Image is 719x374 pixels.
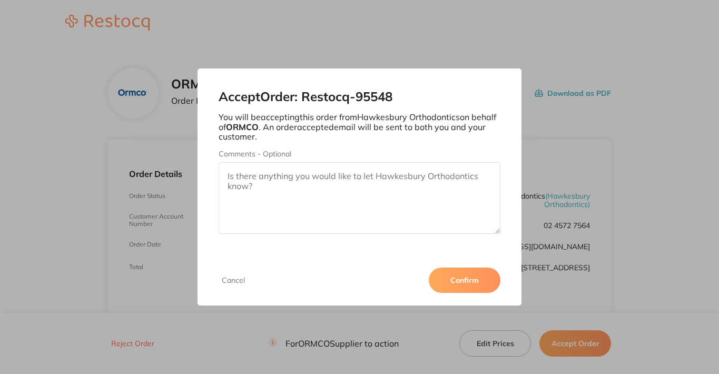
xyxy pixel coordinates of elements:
button: Cancel [219,275,248,285]
h2: Accept Order: Restocq- 95548 [219,90,500,104]
b: ORMCO [226,122,259,132]
p: You will be accepting this order from Hawkesbury Orthodontics on behalf of . An order accepted em... [219,112,500,141]
label: Comments - Optional [219,150,500,158]
button: Confirm [429,268,500,293]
